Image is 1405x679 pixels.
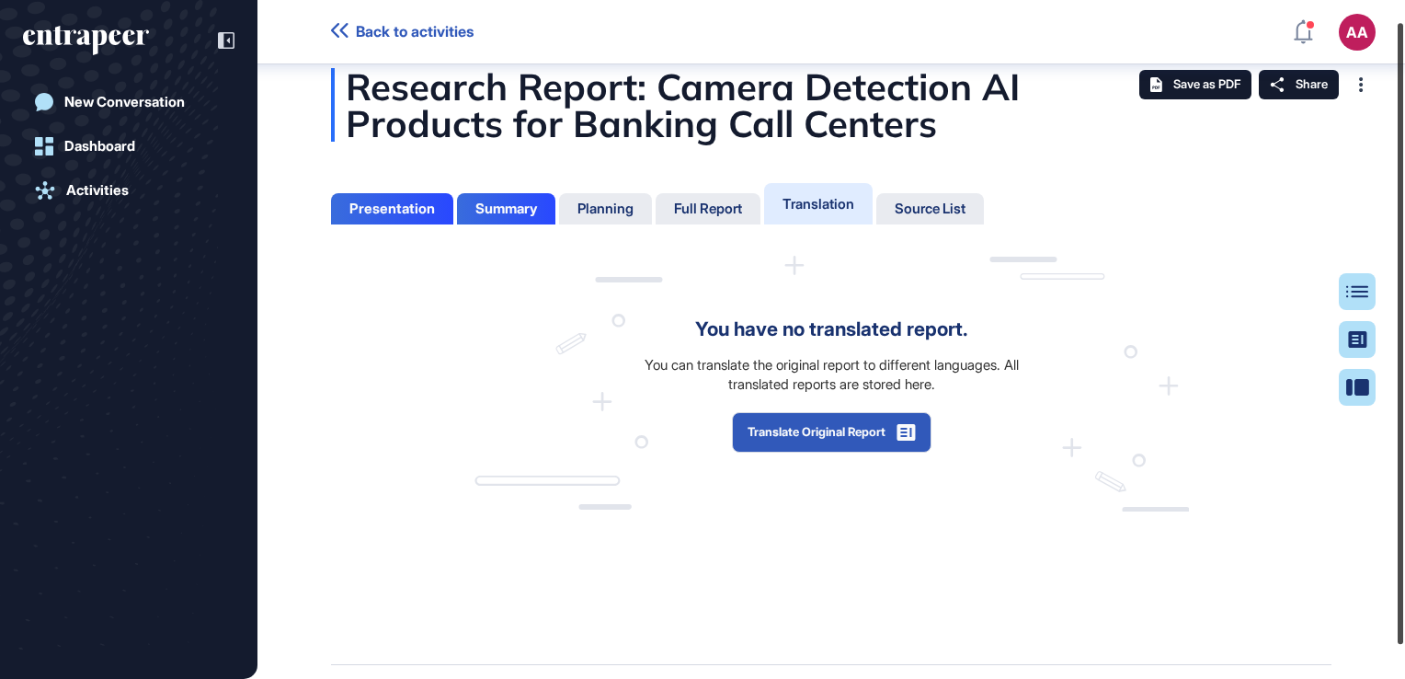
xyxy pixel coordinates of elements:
[1339,14,1376,51] button: AA
[331,68,1331,142] div: Research Report: Camera Detection AI Products for Banking Call Centers
[356,23,474,40] span: Back to activities
[615,355,1048,394] div: You can translate the original report to different languages. All translated reports are stored h...
[732,412,931,453] button: Translate Original Report
[1173,77,1240,92] span: Save as PDF
[23,84,234,121] a: New Conversation
[23,26,149,55] div: entrapeer-logo
[64,94,185,110] div: New Conversation
[66,182,129,199] div: Activities
[577,201,634,217] div: Planning
[695,315,968,344] div: You have no translated report.
[331,23,474,40] a: Back to activities
[782,195,854,213] div: Translation
[64,138,135,155] div: Dashboard
[674,201,742,217] div: Full Report
[895,201,965,217] div: Source List
[23,172,234,209] a: Activities
[23,128,234,165] a: Dashboard
[349,201,435,217] div: Presentation
[475,201,537,217] div: Summary
[1296,77,1328,92] span: Share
